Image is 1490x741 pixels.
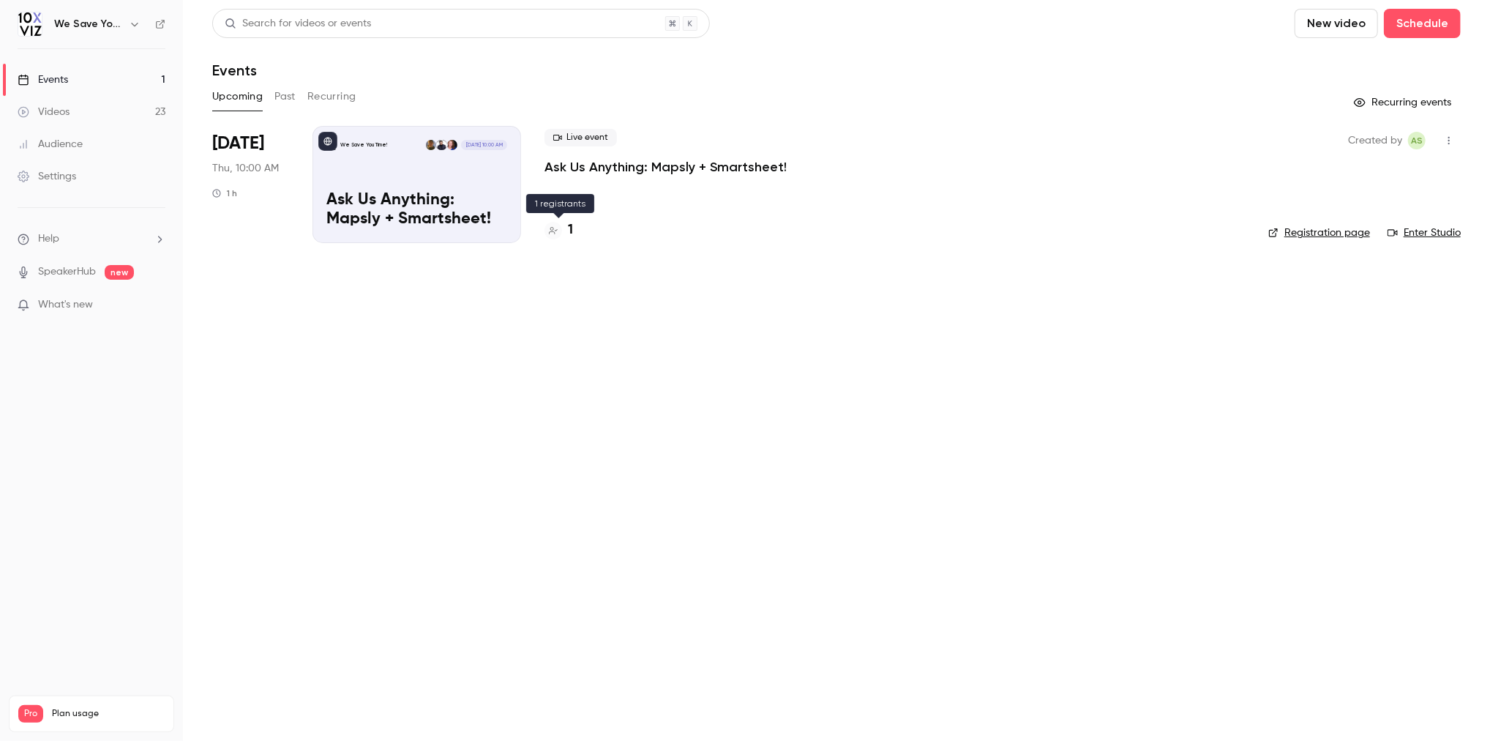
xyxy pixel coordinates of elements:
div: Events [18,72,68,87]
span: [DATE] 10:00 AM [461,140,506,150]
a: Ask Us Anything: Mapsly + Smartsheet! [544,158,787,176]
button: Schedule [1384,9,1461,38]
span: Created by [1348,132,1402,149]
img: Jennifer Jones [447,140,457,150]
h4: 1 [568,220,573,240]
button: Recurring [307,85,356,108]
span: Ashley Sage [1408,132,1426,149]
button: Upcoming [212,85,263,108]
p: Ask Us Anything: Mapsly + Smartsheet! [326,191,507,229]
span: Help [38,231,59,247]
h1: Events [212,62,257,79]
a: Enter Studio [1388,226,1461,240]
span: AS [1411,132,1423,149]
button: Recurring events [1347,91,1461,114]
iframe: Noticeable Trigger [148,299,165,312]
span: What's new [38,297,93,313]
div: Audience [18,137,83,152]
div: 1 h [212,187,237,199]
span: [DATE] [212,132,264,155]
button: Past [274,85,296,108]
div: Oct 2 Thu, 10:00 AM (America/Denver) [212,126,289,243]
span: Thu, 10:00 AM [212,161,279,176]
p: We Save You Time! [340,141,387,149]
span: Pro [18,705,43,723]
li: help-dropdown-opener [18,231,165,247]
div: Settings [18,169,76,184]
span: Live event [544,129,617,146]
div: Search for videos or events [225,16,371,31]
div: Videos [18,105,70,119]
span: Plan usage [52,708,165,720]
a: Ask Us Anything: Mapsly + Smartsheet!We Save You Time!Jennifer JonesDustin WiseNick R[DATE] 10:00... [312,126,521,243]
a: 1 [544,220,573,240]
img: We Save You Time! [18,12,42,36]
a: Registration page [1268,226,1370,240]
a: SpeakerHub [38,264,96,280]
img: Nick R [426,140,436,150]
span: new [105,265,134,280]
button: New video [1295,9,1378,38]
h6: We Save You Time! [54,17,123,31]
img: Dustin Wise [436,140,446,150]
